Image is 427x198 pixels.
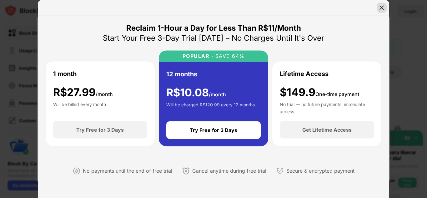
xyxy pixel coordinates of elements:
div: No trial — no future payments, immediate access [280,101,374,114]
div: Start Your Free 3-Day Trial [DATE] – No Charges Until It's Over [103,33,324,43]
div: R$ 27.99 [53,86,113,99]
span: One-time payment [315,91,359,97]
div: Try Free for 3 Days [76,127,124,133]
div: No payments until the end of free trial [83,166,172,175]
span: /month [209,91,226,97]
div: 1 month [53,69,77,78]
div: Secure & encrypted payment [286,166,354,175]
div: $149.9 [280,86,359,99]
div: SAVE 64% [213,53,245,59]
div: Will be billed every month [53,101,106,114]
img: cancel-anytime [182,167,190,175]
img: not-paying [73,167,80,175]
div: Try Free for 3 Days [190,127,237,133]
div: Lifetime Access [280,69,329,78]
div: Get Lifetime Access [302,127,352,133]
div: Will be charged R$120.99 every 12 months [166,101,255,114]
div: POPULAR · [183,53,213,59]
div: Reclaim 1-Hour a Day for Less Than R$11/Month [126,23,301,33]
div: Cancel anytime during free trial [192,166,266,175]
img: secured-payment [276,167,284,175]
div: R$ 10.08 [166,86,226,99]
div: 12 months [166,69,197,79]
span: /month [96,91,113,97]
